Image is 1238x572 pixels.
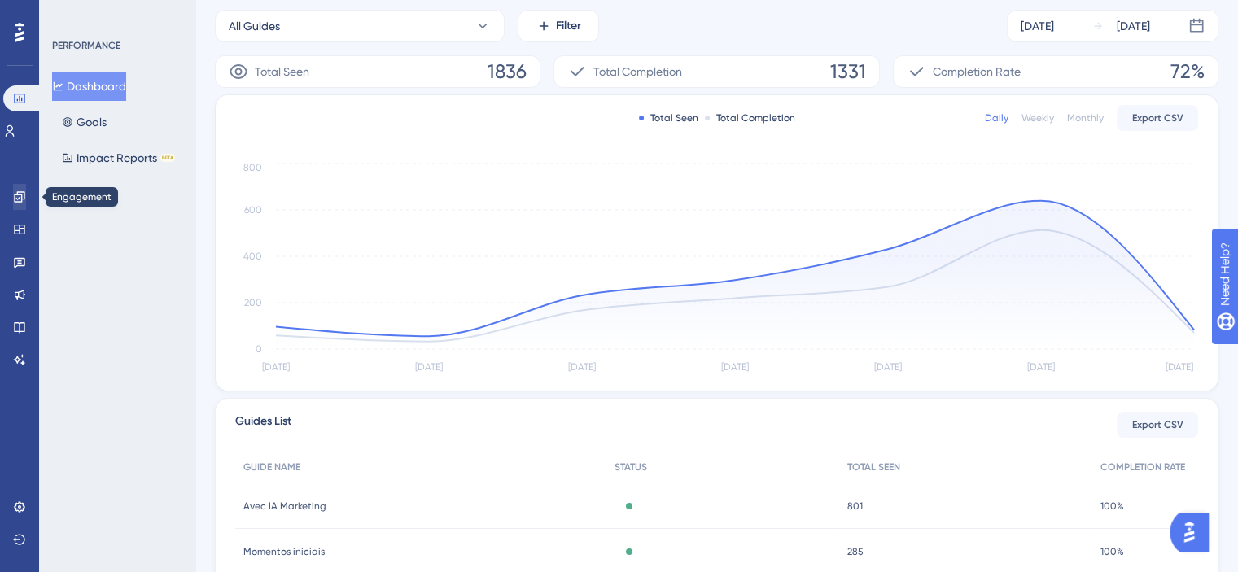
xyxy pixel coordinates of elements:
span: GUIDE NAME [243,461,300,474]
div: Weekly [1021,111,1054,124]
div: Monthly [1067,111,1104,124]
span: Filter [556,16,581,36]
tspan: [DATE] [415,361,443,373]
span: COMPLETION RATE [1100,461,1185,474]
span: All Guides [229,16,280,36]
tspan: 200 [244,297,262,308]
button: Goals [52,107,116,137]
div: PERFORMANCE [52,39,120,52]
button: Export CSV [1117,412,1198,438]
span: Guides List [235,412,291,438]
span: Export CSV [1132,418,1183,431]
span: Completion Rate [933,62,1021,81]
div: [DATE] [1117,16,1150,36]
tspan: [DATE] [1027,361,1055,373]
tspan: 600 [244,204,262,216]
span: 285 [847,545,864,558]
button: All Guides [215,10,505,42]
tspan: [DATE] [721,361,749,373]
div: Daily [985,111,1008,124]
span: Need Help? [38,4,102,24]
tspan: 400 [243,251,262,262]
span: TOTAL SEEN [847,461,900,474]
div: Total Completion [705,111,795,124]
span: Total Completion [593,62,682,81]
tspan: [DATE] [568,361,596,373]
span: Momentos iniciais [243,545,325,558]
span: Avec IA Marketing [243,500,326,513]
div: Total Seen [639,111,698,124]
button: Export CSV [1117,105,1198,131]
tspan: [DATE] [262,361,290,373]
span: 1836 [488,59,527,85]
span: 100% [1100,500,1124,513]
iframe: UserGuiding AI Assistant Launcher [1170,508,1218,557]
button: Impact ReportsBETA [52,143,185,172]
tspan: [DATE] [1166,361,1193,373]
button: Dashboard [52,72,126,101]
span: Export CSV [1132,111,1183,124]
div: [DATE] [1021,16,1054,36]
button: Filter [518,10,599,42]
span: Total Seen [255,62,309,81]
span: 72% [1170,59,1205,85]
span: STATUS [615,461,647,474]
tspan: 800 [243,161,262,172]
span: 1331 [830,59,866,85]
tspan: [DATE] [874,361,902,373]
tspan: 0 [256,343,262,355]
div: BETA [160,154,175,162]
span: 100% [1100,545,1124,558]
span: 801 [847,500,863,513]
